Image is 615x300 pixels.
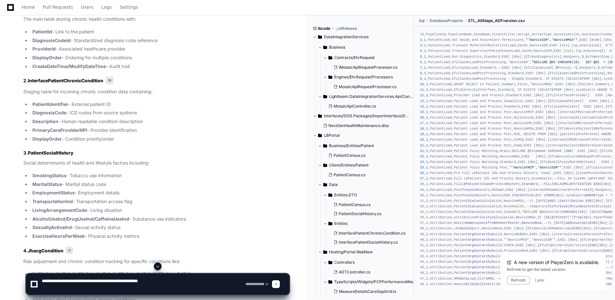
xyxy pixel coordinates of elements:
[30,127,289,134] li: - Provider identification
[420,82,424,86] span: 10
[575,204,591,208] span: undelete
[420,127,424,131] span: 18
[546,215,558,219] span: SELECT
[468,18,525,23] span: ETL_AllSteps_ADFversion.csv
[318,42,414,52] button: Business
[426,171,428,175] span: 1
[329,143,374,148] span: Business/Entities/Patient
[329,45,345,50] span: Business
[603,249,611,253] span: EXEC
[339,202,370,207] span: PatientCensus.cs
[331,209,410,218] button: PatientSocialHistory.cs
[462,193,476,197] span: Process
[30,109,289,117] li: - ICD codes from source systems
[334,153,365,158] span: PatientCensus.cs
[32,110,66,115] strong: DiagnosisCode
[548,199,553,203] span: add
[486,182,492,186] span: and
[565,221,571,225] span: add
[323,190,414,200] button: Entities.DTO
[420,105,424,109] span: 14
[32,101,68,107] strong: PatientIdentifier
[323,43,327,51] svg: Directory
[426,138,428,142] span: 1
[30,135,289,143] li: - Condition priority/order
[426,144,428,147] span: 1
[582,55,584,59] span: 3
[318,179,414,190] button: Data
[23,258,289,265] p: Risk adjustment and chronic condition tracking for specific conditions like:
[562,210,586,214] span: VARCHAR(128)
[535,278,545,283] button: Later
[420,155,424,158] span: 23
[32,181,62,187] strong: MaritalStatus
[526,38,577,42] span: "'NavvisSSM','NavvisHMSA'"
[420,99,424,103] span: 13
[589,243,598,247] span: EXEC
[329,249,373,255] span: Hosting/Portal.WebNew
[326,102,410,111] button: MosaicApiController.cs
[30,45,289,53] li: - Associated healthcare provider
[420,116,424,120] span: 16
[420,132,424,136] span: 19
[510,166,562,169] span: "'NavvisFMCP','NavvisSSM'"
[43,5,73,9] span: Pull Requests
[575,66,577,70] span: 1
[476,215,492,219] span: Priority
[120,5,138,9] span: Settings
[488,221,496,225] span: from
[522,77,524,81] span: 2
[420,121,424,125] span: 17
[560,204,568,208] span: Esse
[32,190,75,195] strong: EmploymentStatus
[32,46,56,52] strong: ProviderId
[508,221,548,225] span: Roster,NavvisHmsa,--
[30,207,289,214] li: - Living situation
[424,49,426,53] span: 1
[594,182,602,186] span: EXEC
[32,207,87,213] strong: LivingArrangementCode
[324,133,340,138] span: LBPortal
[30,189,289,197] li: - Employment details
[420,49,422,53] span: 4
[324,34,369,40] span: DataIntegrationServices
[328,220,332,227] svg: Directory
[30,37,289,44] li: - Standardized diagnosis code reference
[426,132,428,136] span: 1
[318,91,414,102] button: Lightbeam.DataIntegrationServices.Api/Controllers
[326,151,410,160] button: PatientCensus.cs
[420,38,422,42] span: 2
[323,142,327,150] svg: Directory
[30,198,289,205] li: - Transportation access flag
[30,28,289,36] li: - Link to the patient
[339,240,398,245] span: InterfacePatientSocialHistory.cs
[32,216,129,222] strong: AlcoholUseInd/DrugUseInd/CaffeineUseInd
[323,72,414,82] button: Engines/EhrRequest/Processors
[589,221,598,225] span: EXEC
[424,43,426,47] span: 1
[580,77,582,81] span: 1
[30,101,289,108] li: - External patient ID
[574,215,582,219] span: from
[106,76,114,84] span: 10
[32,136,62,142] strong: DisplayOrder
[426,127,428,131] span: 1
[323,161,327,169] svg: Directory
[313,111,409,121] button: Interfaces/SSIS Packages/ImportInterface/DirectConnection
[101,5,112,9] span: Logs
[426,88,428,92] span: 1
[30,118,289,125] li: - Human-readable condition description
[32,173,66,178] strong: SmokingStatus
[328,73,332,81] svg: Directory
[32,127,87,133] strong: PrimaryCareProviderNPI
[468,249,492,253] span: OrgHierarchy
[420,138,424,142] span: 20
[331,63,410,72] button: IMosaicApiRequestProcessor.cs
[424,71,426,75] span: 1
[23,16,289,23] p: The main table storing chronic health conditions with:
[468,254,492,258] span: OrgHierarchy
[334,192,357,198] span: Entities.DTO
[468,238,492,242] span: OrgHierarchy
[426,166,428,169] span: 1
[420,149,424,153] span: 22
